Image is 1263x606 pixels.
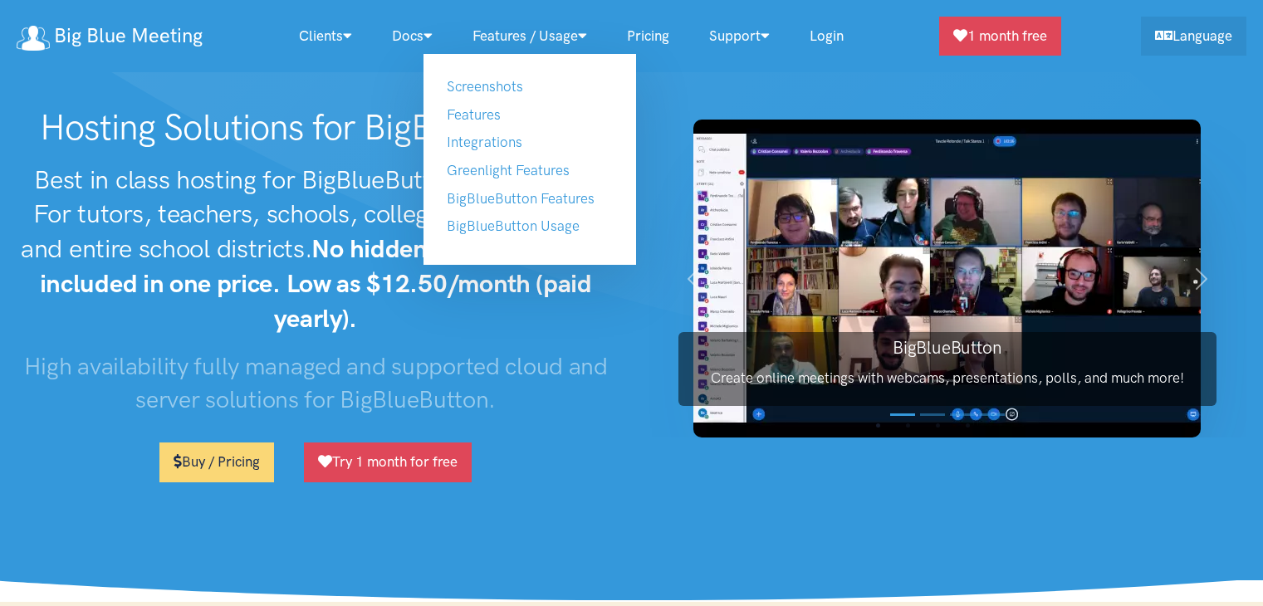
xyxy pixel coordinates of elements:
a: BigBlueButton Usage [447,217,580,234]
img: BigBlueButton screenshot [693,120,1201,437]
a: Features / Usage [453,18,607,54]
strong: No hidden fees, everything included in one price. Low as $12.50/month (paid yearly). [40,233,611,334]
a: Docs [372,18,453,54]
a: Try 1 month for free [304,442,472,481]
h2: Best in class hosting for BigBlueButton . For tutors, teachers, schools, colleges, universities, ... [17,163,615,336]
a: Features [447,106,501,123]
h1: Hosting Solutions for BigBlueButton. [17,106,615,149]
a: BigBlueButton Features [447,190,595,207]
a: Buy / Pricing [159,442,274,481]
a: Integrations [447,134,522,150]
h3: BigBlueButton [678,335,1216,359]
a: 1 month free [939,17,1061,56]
a: Big Blue Meeting [17,18,203,54]
a: Login [790,18,864,54]
a: Screenshots [447,78,523,95]
a: Language [1141,17,1246,56]
h3: High availability fully managed and supported cloud and server solutions for BigBlueButton. [17,349,615,417]
p: Create online meetings with webcams, presentations, polls, and much more! [678,367,1216,389]
a: Support [689,18,790,54]
a: Pricing [607,18,689,54]
a: Clients [279,18,372,54]
img: logo [17,26,50,51]
a: Greenlight Features [447,162,570,178]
